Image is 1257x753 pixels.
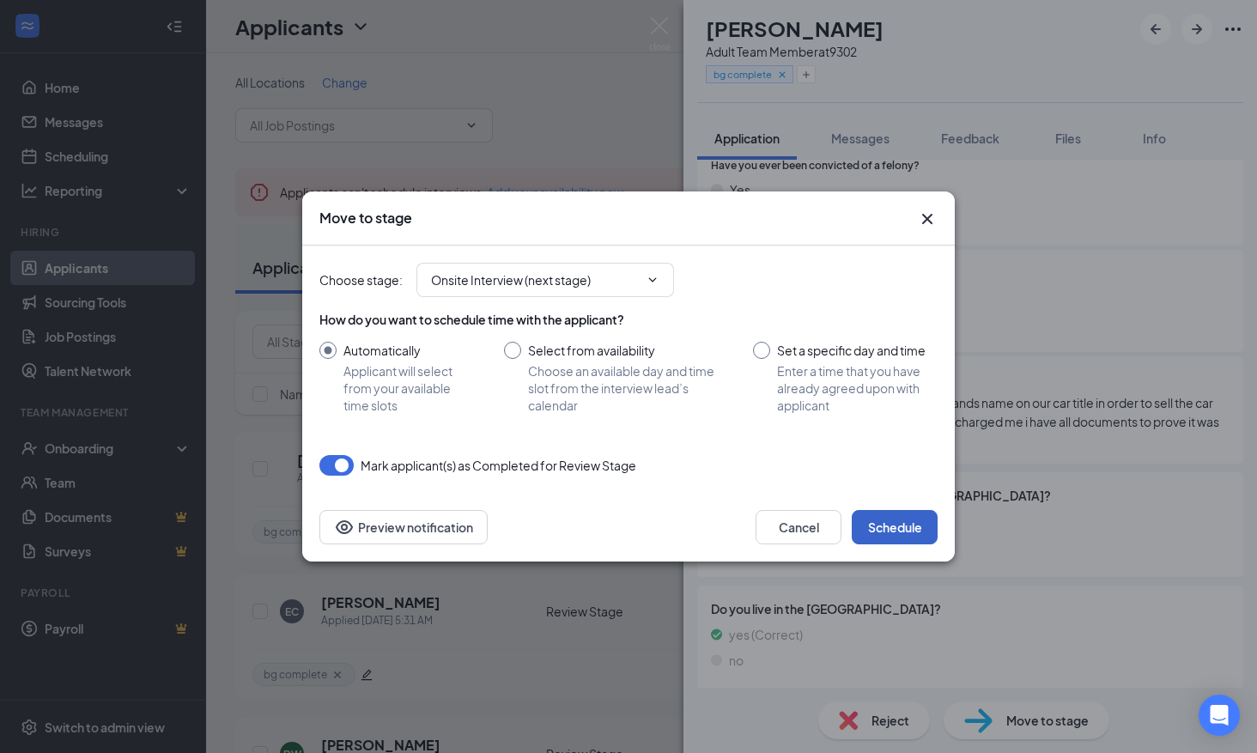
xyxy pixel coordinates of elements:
svg: ChevronDown [646,273,659,287]
span: Choose stage : [319,270,403,289]
button: Preview notificationEye [319,510,488,544]
svg: Eye [334,517,355,537]
button: Schedule [852,510,938,544]
button: Cancel [756,510,841,544]
div: How do you want to schedule time with the applicant? [319,311,938,328]
div: Open Intercom Messenger [1199,695,1240,736]
h3: Move to stage [319,209,412,228]
svg: Cross [917,209,938,229]
span: Mark applicant(s) as Completed for Review Stage [361,455,636,476]
button: Close [917,209,938,229]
